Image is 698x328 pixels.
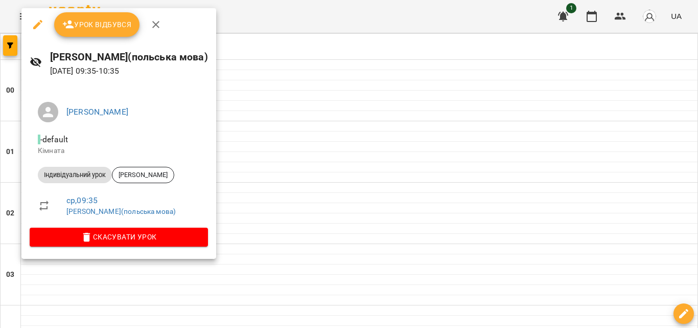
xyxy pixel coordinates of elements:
span: Урок відбувся [62,18,132,31]
div: [PERSON_NAME] [112,167,174,183]
span: Скасувати Урок [38,231,200,243]
button: Скасувати Урок [30,228,208,246]
p: [DATE] 09:35 - 10:35 [50,65,208,77]
a: [PERSON_NAME](польська мова) [66,207,176,215]
button: Урок відбувся [54,12,140,37]
a: ср , 09:35 [66,195,98,205]
span: Індивідуальний урок [38,170,112,180]
span: - default [38,135,70,144]
p: Кімната [38,146,200,156]
span: [PERSON_NAME] [112,170,174,180]
h6: [PERSON_NAME](польська мова) [50,49,208,65]
a: [PERSON_NAME] [66,107,128,117]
